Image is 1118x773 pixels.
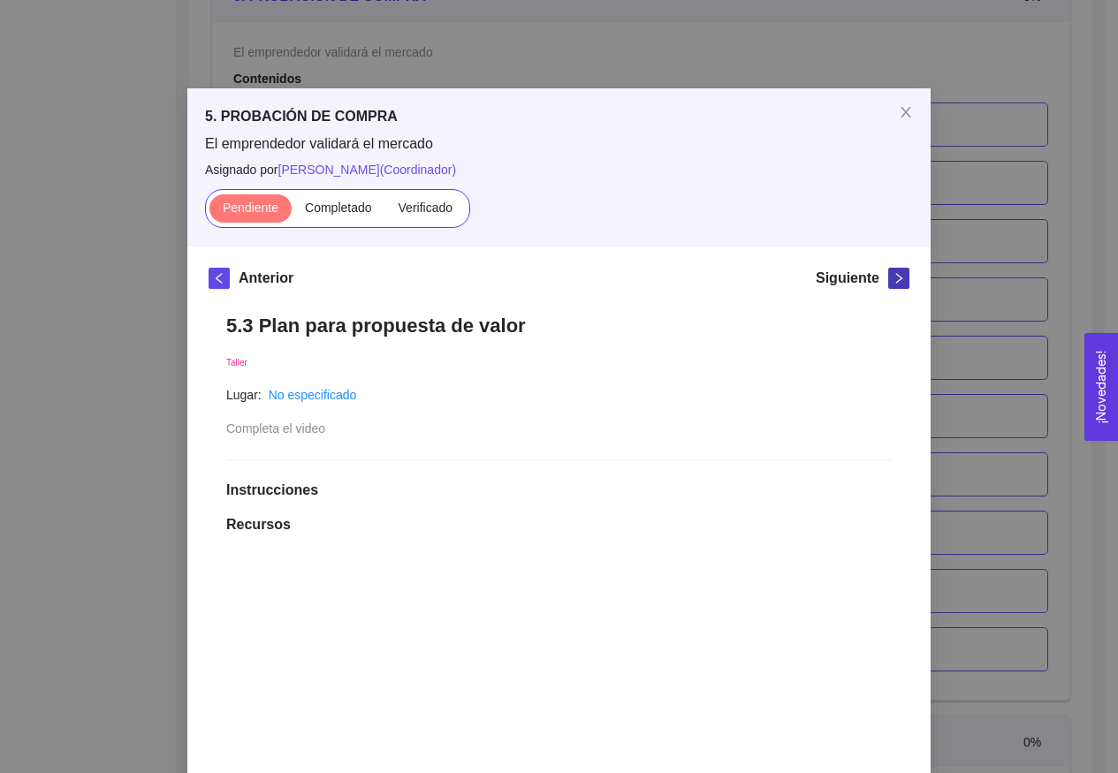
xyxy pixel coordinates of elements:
[888,268,909,289] button: right
[889,272,909,284] span: right
[205,134,913,154] span: El emprendedor validará el mercado
[226,385,262,405] article: Lugar:
[226,421,325,436] span: Completa el video
[226,314,892,337] h1: 5.3 Plan para propuesta de valor
[305,201,372,215] span: Completado
[226,358,247,368] span: Taller
[899,105,913,119] span: close
[399,201,453,215] span: Verificado
[816,268,879,289] h5: Siguiente
[881,88,931,138] button: Close
[205,106,913,127] h5: 5. PROBACIÓN DE COMPRA
[226,516,892,534] h1: Recursos
[223,201,278,215] span: Pendiente
[209,272,229,284] span: left
[226,481,892,499] h1: Instrucciones
[209,268,230,289] button: left
[239,268,293,289] h5: Anterior
[205,160,913,179] span: Asignado por
[1084,333,1118,441] button: Open Feedback Widget
[269,388,357,402] a: No especificado
[278,163,457,177] span: [PERSON_NAME] ( Coordinador )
